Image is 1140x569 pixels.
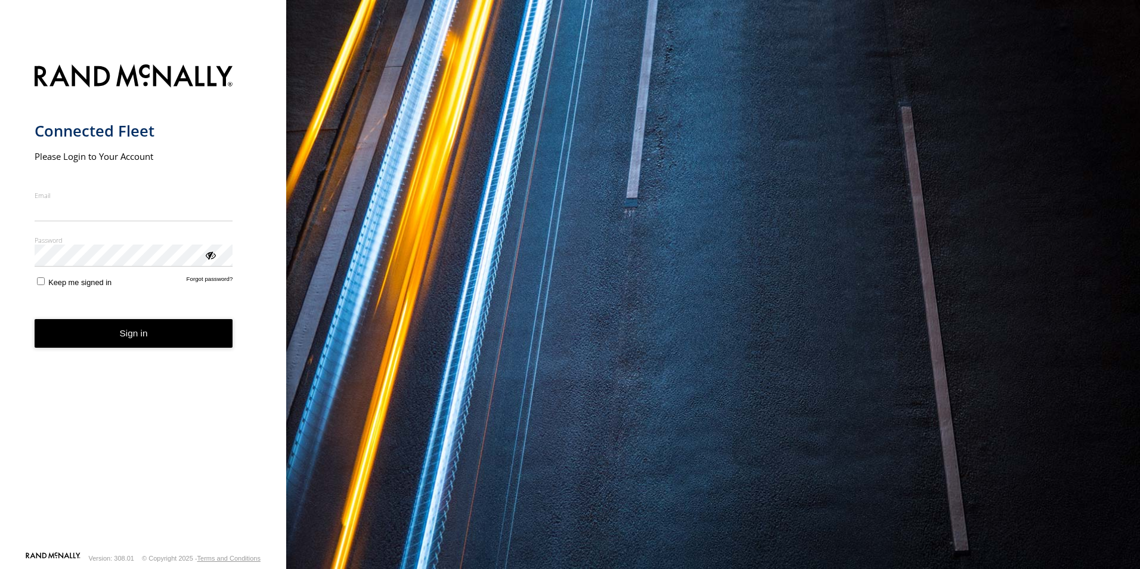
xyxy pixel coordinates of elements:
[35,319,233,348] button: Sign in
[187,276,233,287] a: Forgot password?
[197,555,261,562] a: Terms and Conditions
[35,236,233,245] label: Password
[35,57,252,551] form: main
[35,191,233,200] label: Email
[35,150,233,162] h2: Please Login to Your Account
[48,278,111,287] span: Keep me signed in
[37,277,45,285] input: Keep me signed in
[35,121,233,141] h1: Connected Fleet
[35,62,233,92] img: Rand McNally
[142,555,261,562] div: © Copyright 2025 -
[89,555,134,562] div: Version: 308.01
[204,249,216,261] div: ViewPassword
[26,552,80,564] a: Visit our Website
